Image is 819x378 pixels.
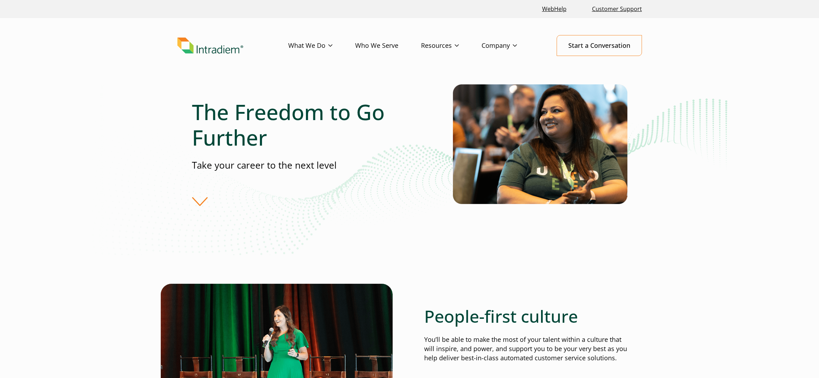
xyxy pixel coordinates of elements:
a: Customer Support [589,1,645,17]
p: You’ll be able to make the most of your talent within a culture that will inspire, and power, and... [424,335,627,363]
h1: The Freedom to Go Further [192,99,409,150]
a: Link to homepage of Intradiem [177,38,288,54]
a: What We Do [288,35,355,56]
h2: People-first culture [424,306,627,327]
a: Company [482,35,540,56]
p: Take your career to the next level [192,159,409,172]
a: Link opens in a new window [539,1,569,17]
a: Who We Serve [355,35,421,56]
a: Resources [421,35,482,56]
a: Start a Conversation [557,35,642,56]
img: Intradiem [177,38,243,54]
